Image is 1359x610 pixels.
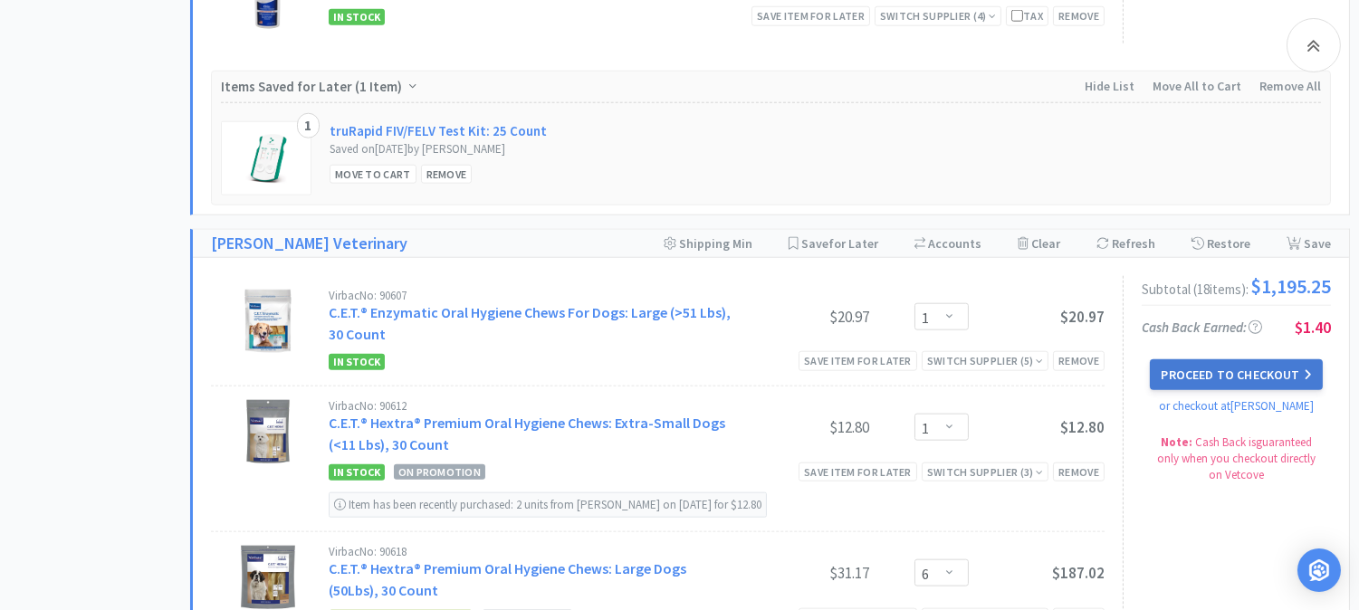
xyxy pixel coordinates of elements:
span: $20.97 [1060,307,1105,327]
div: Tax [1011,7,1043,24]
div: Virbac No: 90607 [329,290,733,301]
span: $187.02 [1052,563,1105,583]
div: Virbac No: 90612 [329,400,733,412]
a: C.E.T.® Hextra® Premium Oral Hygiene Chews: Extra-Small Dogs (<11 Lbs), 30 Count [329,414,725,453]
div: Accounts [914,230,981,257]
a: truRapid FIV/FELV Test Kit: 25 Count [330,121,547,140]
div: Save item for later [799,462,917,481]
div: Clear [1018,230,1060,257]
div: Remove [1053,462,1105,481]
div: Save item for later [799,351,917,370]
div: Save [1287,230,1331,257]
div: Remove [1053,6,1105,25]
a: [PERSON_NAME] Veterinary [211,231,407,257]
img: fb6caa39a3d94a13a63a8abe6d5a1364_51187.jpeg [236,290,300,353]
div: Saved on [DATE] by [PERSON_NAME] [330,140,576,159]
img: 0f70d26aeca64a09bb16d880012a5f70_51191.jpeg [236,400,300,463]
span: On Promotion [394,464,485,480]
span: $1,195.25 [1250,276,1331,296]
div: Switch Supplier ( 5 ) [927,352,1043,369]
div: 1 [297,113,320,138]
div: Switch Supplier ( 3 ) [927,463,1043,481]
span: Cash Back is guaranteed only when you checkout directly on Vetcove [1157,434,1316,482]
img: c7c481211a364f82a6f31205dfba5155_51192.jpeg [236,546,300,609]
div: Shipping Min [664,230,752,257]
a: C.E.T.® Enzymatic Oral Hygiene Chews For Dogs: Large (>51 Lbs), 30 Count [329,303,731,343]
div: Move to Cart [330,165,416,184]
span: Remove All [1259,78,1321,94]
button: Proceed to Checkout [1150,359,1322,390]
span: $12.80 [1060,417,1105,437]
span: In Stock [329,9,385,25]
strong: Note: [1161,434,1192,450]
span: Save for Later [801,235,878,252]
span: In Stock [329,464,385,481]
div: Open Intercom Messenger [1297,548,1341,592]
div: Subtotal ( 18 item s ): [1142,276,1331,296]
div: Refresh [1096,230,1155,257]
div: $20.97 [733,306,869,328]
div: Restore [1192,230,1250,257]
span: Hide List [1085,78,1134,94]
span: 1 Item [359,78,397,95]
span: Items Saved for Later ( ) [221,78,407,95]
div: $12.80 [733,416,869,438]
div: Switch Supplier ( 4 ) [880,7,996,24]
span: Cash Back Earned : [1142,319,1262,336]
div: Remove [1053,351,1105,370]
div: Remove [421,165,473,184]
span: Move All to Cart [1153,78,1241,94]
div: Item has been recently purchased: 2 units from [PERSON_NAME] on [DATE] for $12.80 [329,492,767,518]
img: a0c0710381e943dba5c7cf4199975a2b_800971.png [244,131,289,186]
div: $31.17 [733,562,869,584]
a: or checkout at [PERSON_NAME] [1159,398,1314,414]
span: $1.40 [1295,317,1331,338]
div: Save item for later [751,6,870,25]
a: C.E.T.® Hextra® Premium Oral Hygiene Chews: Large Dogs (50Lbs), 30 Count [329,559,686,599]
span: In Stock [329,354,385,370]
div: Virbac No: 90618 [329,546,733,558]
